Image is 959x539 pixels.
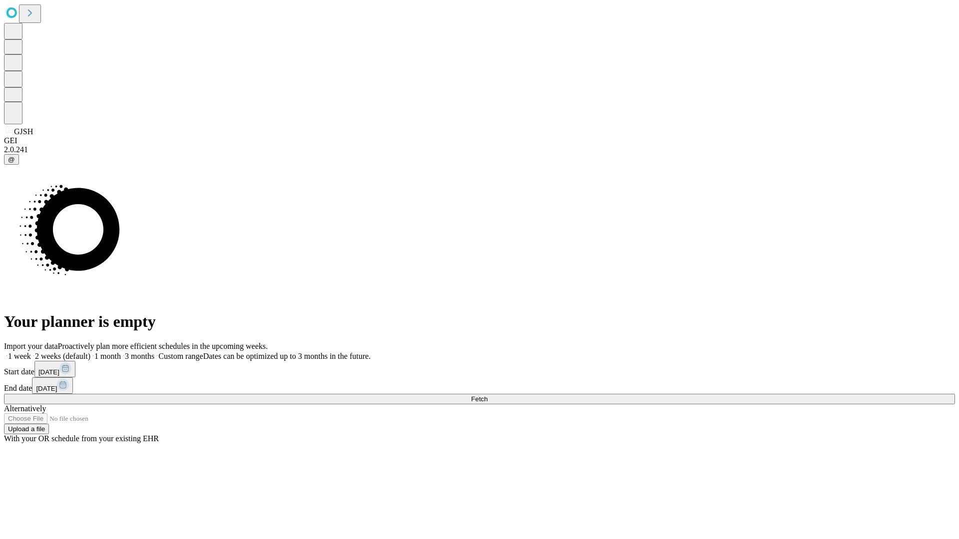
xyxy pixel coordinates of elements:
span: 1 week [8,352,31,360]
span: 2 weeks (default) [35,352,90,360]
span: 1 month [94,352,121,360]
span: Import your data [4,342,58,350]
button: Fetch [4,394,955,404]
span: @ [8,156,15,163]
button: Upload a file [4,424,49,434]
span: [DATE] [36,385,57,392]
span: Proactively plan more efficient schedules in the upcoming weeks. [58,342,268,350]
span: [DATE] [38,368,59,376]
div: 2.0.241 [4,145,955,154]
span: Alternatively [4,404,46,413]
h1: Your planner is empty [4,312,955,331]
div: End date [4,377,955,394]
button: [DATE] [34,361,75,377]
span: Fetch [471,395,487,403]
button: [DATE] [32,377,73,394]
div: GEI [4,136,955,145]
div: Start date [4,361,955,377]
span: GJSH [14,127,33,136]
span: Custom range [158,352,203,360]
button: @ [4,154,19,165]
span: 3 months [125,352,154,360]
span: Dates can be optimized up to 3 months in the future. [203,352,371,360]
span: With your OR schedule from your existing EHR [4,434,159,443]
